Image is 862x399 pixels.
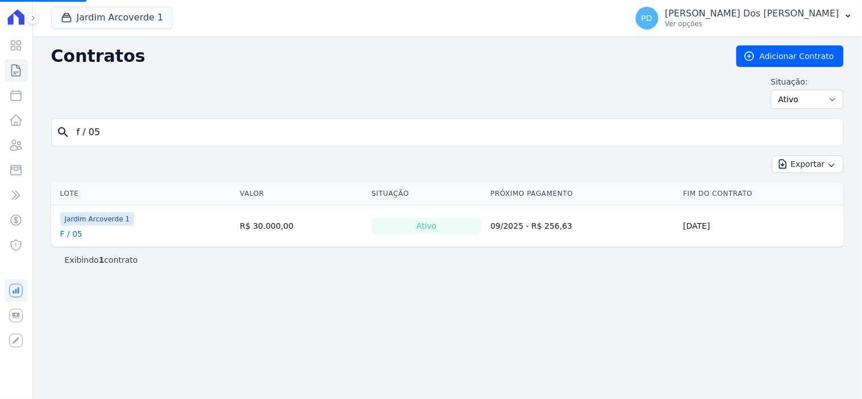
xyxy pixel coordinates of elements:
[771,76,844,87] label: Situação:
[51,46,718,66] h2: Contratos
[679,182,844,205] th: Fim do Contrato
[65,254,138,266] p: Exibindo contrato
[99,255,105,264] b: 1
[372,218,481,234] div: Ativo
[60,228,82,240] a: F / 05
[70,121,839,144] input: Buscar por nome do lote
[51,7,173,28] button: Jardim Arcoverde 1
[235,205,367,247] td: R$ 30.000,00
[367,182,486,205] th: Situação
[56,125,70,139] i: search
[736,45,844,67] a: Adicionar Contrato
[642,14,652,22] span: PD
[490,221,572,230] a: 09/2025 - R$ 256,63
[772,156,844,173] button: Exportar
[235,182,367,205] th: Valor
[665,8,839,19] p: [PERSON_NAME] Dos [PERSON_NAME]
[51,182,236,205] th: Lote
[486,182,678,205] th: Próximo Pagamento
[60,212,135,226] span: Jardim Arcoverde 1
[679,205,844,247] td: [DATE]
[627,2,862,34] button: PD [PERSON_NAME] Dos [PERSON_NAME] Ver opções
[665,19,839,28] p: Ver opções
